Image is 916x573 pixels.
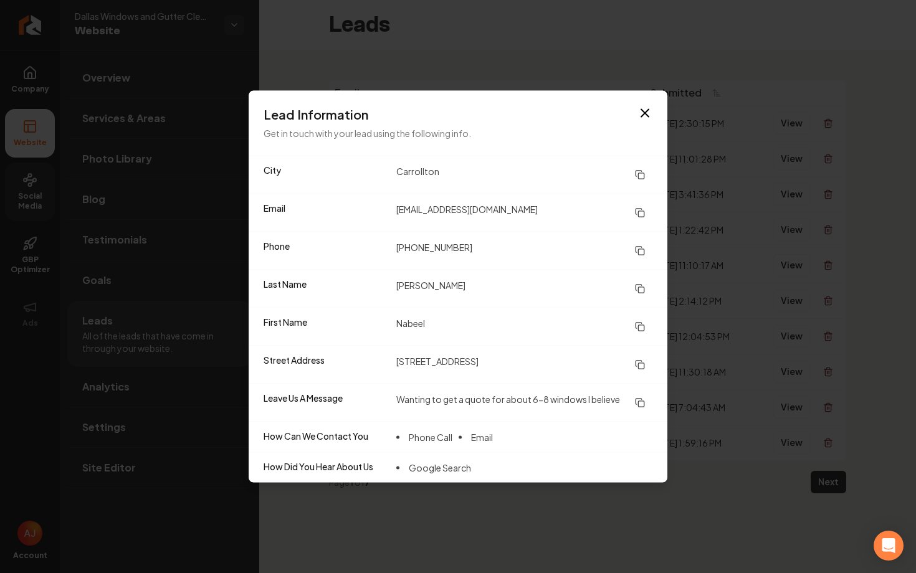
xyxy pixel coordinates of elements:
[396,278,652,300] dd: [PERSON_NAME]
[264,430,386,445] dt: How Can We Contact You
[396,316,652,338] dd: Nabeel
[264,354,386,376] dt: Street Address
[396,202,652,224] dd: [EMAIL_ADDRESS][DOMAIN_NAME]
[264,202,386,224] dt: Email
[264,126,652,141] p: Get in touch with your lead using the following info.
[264,164,386,186] dt: City
[264,106,652,123] h3: Lead Information
[264,278,386,300] dt: Last Name
[459,430,493,445] li: Email
[396,430,452,445] li: Phone Call
[264,316,386,338] dt: First Name
[396,460,471,475] li: Google Search
[264,460,386,475] dt: How Did You Hear About Us
[264,240,386,262] dt: Phone
[396,240,652,262] dd: [PHONE_NUMBER]
[396,354,652,376] dd: [STREET_ADDRESS]
[396,164,652,186] dd: Carrollton
[396,392,652,414] dd: Wanting to get a quote for about 6-8 windows I believe
[264,392,386,414] dt: Leave Us A Message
